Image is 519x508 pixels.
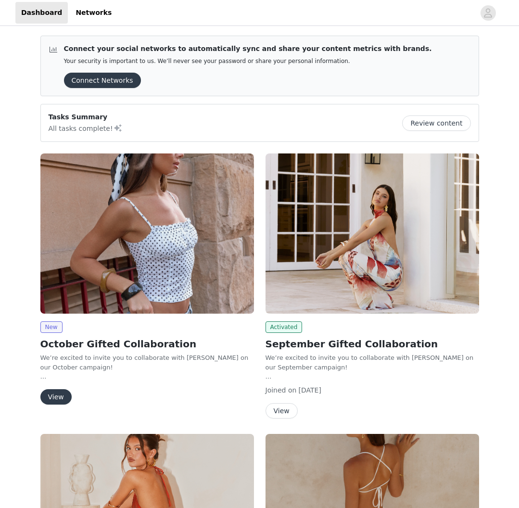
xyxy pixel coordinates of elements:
[402,115,470,131] button: Review content
[266,407,298,415] a: View
[49,112,123,122] p: Tasks Summary
[266,153,479,314] img: Peppermayo UK
[40,321,63,333] span: New
[266,337,479,351] h2: September Gifted Collaboration
[266,386,297,394] span: Joined on
[266,403,298,419] button: View
[266,321,303,333] span: Activated
[266,353,479,372] p: We’re excited to invite you to collaborate with [PERSON_NAME] on our September campaign!
[40,389,72,405] button: View
[40,153,254,314] img: Peppermayo UK
[40,353,254,372] p: We’re excited to invite you to collaborate with [PERSON_NAME] on our October campaign!
[64,73,141,88] button: Connect Networks
[64,58,432,65] p: Your security is important to us. We’ll never see your password or share your personal information.
[64,44,432,54] p: Connect your social networks to automatically sync and share your content metrics with brands.
[40,394,72,401] a: View
[483,5,493,21] div: avatar
[49,122,123,134] p: All tasks complete!
[299,386,321,394] span: [DATE]
[40,337,254,351] h2: October Gifted Collaboration
[15,2,68,24] a: Dashboard
[70,2,117,24] a: Networks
